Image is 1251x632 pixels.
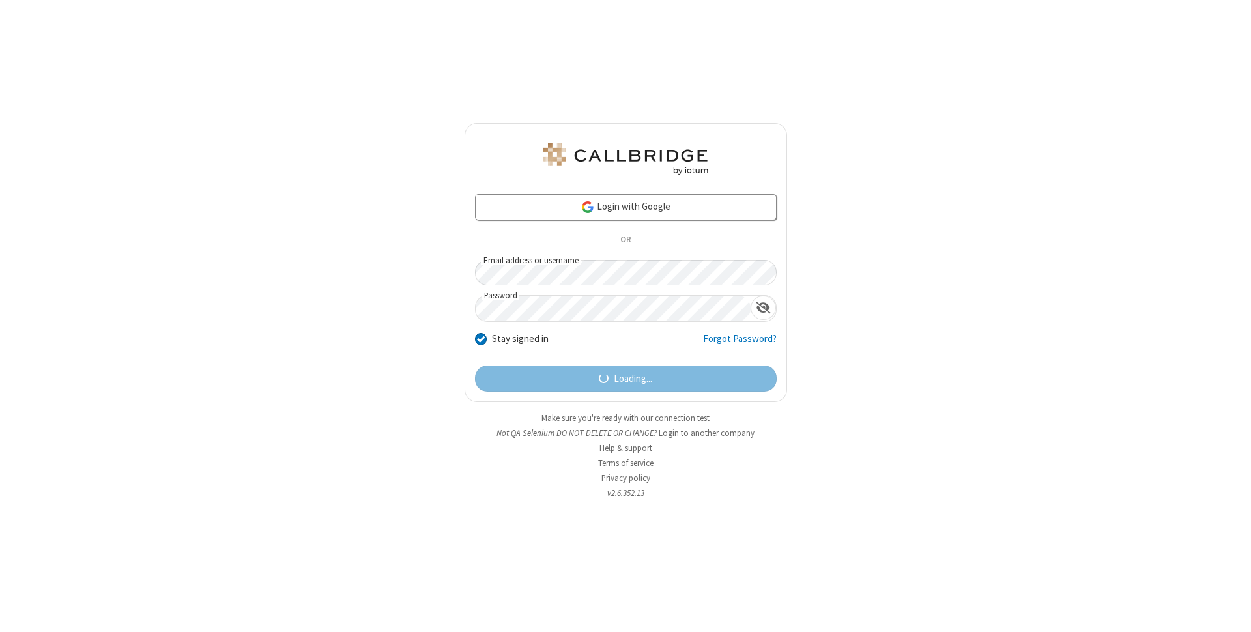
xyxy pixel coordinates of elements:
a: Login with Google [475,194,777,220]
label: Stay signed in [492,332,549,347]
div: Show password [751,296,776,320]
button: Login to another company [659,427,755,439]
img: google-icon.png [581,200,595,214]
a: Terms of service [598,457,654,468]
a: Privacy policy [601,472,650,483]
span: Loading... [614,371,652,386]
li: Not QA Selenium DO NOT DELETE OR CHANGE? [465,427,787,439]
a: Forgot Password? [703,332,777,356]
li: v2.6.352.13 [465,487,787,499]
img: QA Selenium DO NOT DELETE OR CHANGE [541,143,710,175]
input: Email address or username [475,260,777,285]
input: Password [476,296,751,321]
a: Help & support [599,442,652,453]
button: Loading... [475,366,777,392]
a: Make sure you're ready with our connection test [541,412,710,424]
span: OR [615,231,636,250]
iframe: Chat [1218,598,1241,623]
